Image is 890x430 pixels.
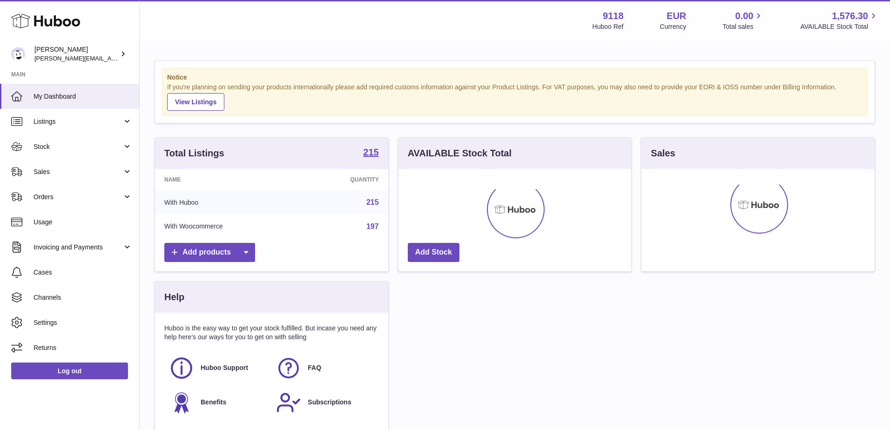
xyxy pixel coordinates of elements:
span: Settings [34,318,132,327]
a: View Listings [167,93,224,111]
span: FAQ [308,363,321,372]
span: AVAILABLE Stock Total [800,22,879,31]
span: Huboo Support [201,363,248,372]
span: Invoicing and Payments [34,243,122,252]
h3: Help [164,291,184,303]
span: Subscriptions [308,398,351,407]
a: Subscriptions [276,390,374,415]
span: Orders [34,193,122,202]
span: Channels [34,293,132,302]
img: freddie.sawkins@czechandspeake.com [11,47,25,61]
a: 197 [366,222,379,230]
span: Stock [34,142,122,151]
span: 0.00 [735,10,754,22]
p: Huboo is the easy way to get your stock fulfilled. But incase you need any help here's our ways f... [164,324,379,342]
strong: EUR [667,10,686,22]
a: 0.00 Total sales [722,10,764,31]
span: Returns [34,343,132,352]
span: My Dashboard [34,92,132,101]
td: With Huboo [155,190,300,215]
div: Huboo Ref [593,22,624,31]
th: Name [155,169,300,190]
a: Log out [11,363,128,379]
span: Listings [34,117,122,126]
div: [PERSON_NAME] [34,45,118,63]
h3: Total Listings [164,147,224,160]
a: Huboo Support [169,356,267,381]
a: Add Stock [408,243,459,262]
th: Quantity [300,169,388,190]
span: 1,576.30 [832,10,868,22]
div: Currency [660,22,687,31]
a: Benefits [169,390,267,415]
strong: 215 [363,148,378,157]
a: 215 [366,198,379,206]
h3: Sales [651,147,675,160]
a: 215 [363,148,378,159]
a: FAQ [276,356,374,381]
div: If you're planning on sending your products internationally please add required customs informati... [167,83,863,111]
td: With Woocommerce [155,215,300,239]
span: Usage [34,218,132,227]
a: 1,576.30 AVAILABLE Stock Total [800,10,879,31]
span: Total sales [722,22,764,31]
span: [PERSON_NAME][EMAIL_ADDRESS][PERSON_NAME][DOMAIN_NAME] [34,54,236,62]
span: Cases [34,268,132,277]
a: Add products [164,243,255,262]
span: Sales [34,168,122,176]
span: Benefits [201,398,226,407]
strong: Notice [167,73,863,82]
strong: 9118 [603,10,624,22]
h3: AVAILABLE Stock Total [408,147,512,160]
